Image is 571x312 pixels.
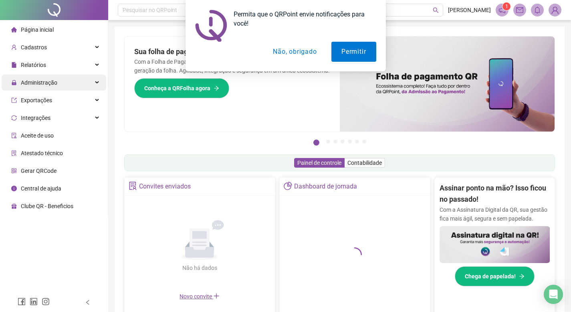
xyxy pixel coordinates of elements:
img: banner%2F8d14a306-6205-4263-8e5b-06e9a85ad873.png [340,36,555,132]
span: Integrações [21,115,50,121]
span: pie-chart [284,182,292,190]
span: Novo convite [180,293,220,300]
span: Central de ajuda [21,185,61,192]
span: Contabilidade [347,160,382,166]
img: notification icon [195,10,227,42]
p: Com a Assinatura Digital da QR, sua gestão fica mais ágil, segura e sem papelada. [440,205,550,223]
span: Aceite de uso [21,132,54,139]
div: Dashboard de jornada [294,180,357,193]
span: arrow-right [519,274,525,279]
button: Chega de papelada! [455,266,535,286]
span: Exportações [21,97,52,103]
span: linkedin [30,298,38,306]
span: Atestado técnico [21,150,63,156]
span: export [11,97,17,103]
span: sync [11,115,17,121]
button: 3 [333,140,337,144]
span: Painel de controle [297,160,341,166]
span: left [85,300,91,305]
button: 6 [355,140,359,144]
span: Gerar QRCode [21,168,56,174]
span: instagram [42,298,50,306]
div: Não há dados [163,263,236,272]
button: Permitir [331,42,376,62]
h2: Assinar ponto na mão? Isso ficou no passado! [440,182,550,205]
div: Permita que o QRPoint envie notificações para você! [227,10,376,28]
span: gift [11,203,17,209]
span: lock [11,80,17,85]
button: Conheça a QRFolha agora [134,78,229,98]
span: arrow-right [214,85,219,91]
button: 4 [341,140,345,144]
span: qrcode [11,168,17,174]
span: info-circle [11,186,17,191]
span: facebook [18,298,26,306]
span: Conheça a QRFolha agora [144,84,210,93]
button: 5 [348,140,352,144]
span: Administração [21,79,57,86]
button: 7 [362,140,366,144]
button: 1 [313,140,319,146]
span: loading [346,246,363,263]
button: Não, obrigado [263,42,327,62]
div: Convites enviados [139,180,191,193]
span: solution [11,150,17,156]
img: banner%2F02c71560-61a6-44d4-94b9-c8ab97240462.png [440,226,550,263]
span: solution [129,182,137,190]
span: Clube QR - Beneficios [21,203,73,209]
span: plus [213,293,220,299]
span: Chega de papelada! [465,272,516,281]
button: 2 [326,140,330,144]
span: audit [11,133,17,138]
div: Open Intercom Messenger [544,285,563,304]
